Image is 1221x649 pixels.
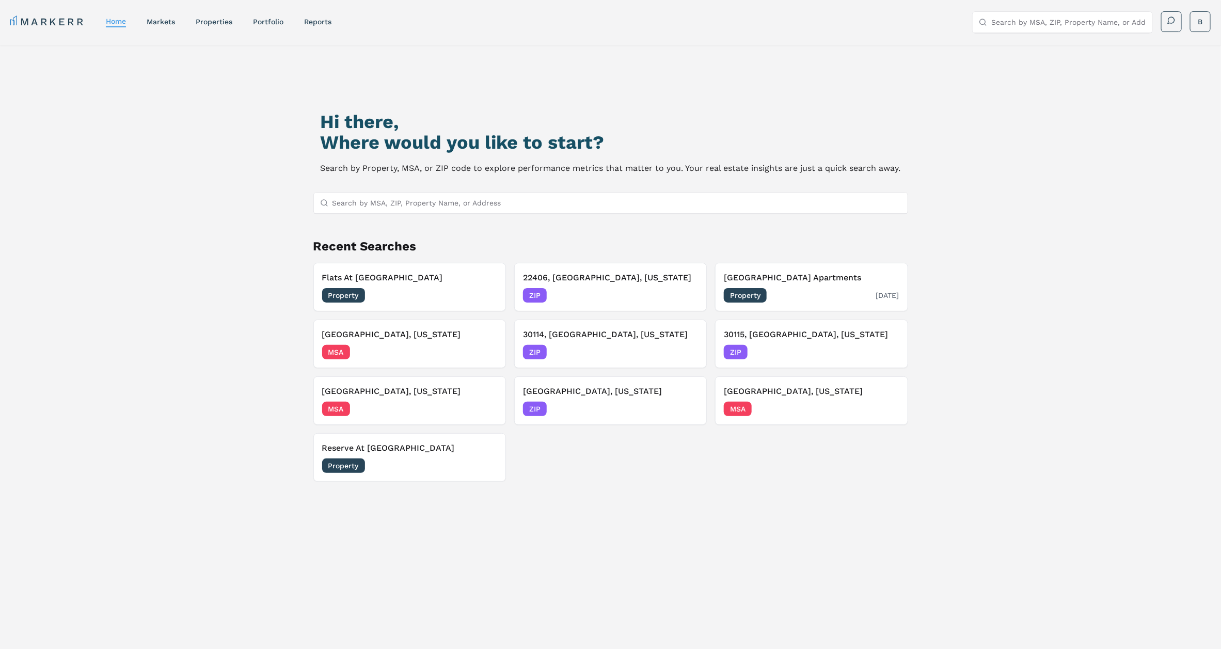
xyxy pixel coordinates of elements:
h1: Hi there, [321,112,901,132]
button: 30114, [GEOGRAPHIC_DATA], [US_STATE]ZIP[DATE] [514,320,707,368]
span: ZIP [523,288,547,303]
span: [DATE] [474,347,497,357]
span: Property [724,288,767,303]
p: Search by Property, MSA, or ZIP code to explore performance metrics that matter to you. Your real... [321,161,901,176]
button: [GEOGRAPHIC_DATA], [US_STATE]MSA[DATE] [313,320,506,368]
a: markets [147,18,175,26]
h3: 30115, [GEOGRAPHIC_DATA], [US_STATE] [724,328,899,341]
span: ZIP [724,345,748,359]
h3: [GEOGRAPHIC_DATA], [US_STATE] [322,328,497,341]
a: properties [196,18,232,26]
button: [GEOGRAPHIC_DATA] ApartmentsProperty[DATE] [715,263,908,311]
span: [DATE] [876,290,899,300]
span: MSA [322,402,350,416]
h3: 22406, [GEOGRAPHIC_DATA], [US_STATE] [523,272,698,284]
button: Reserve At [GEOGRAPHIC_DATA]Property[DATE] [313,433,506,482]
h2: Where would you like to start? [321,132,901,153]
h3: [GEOGRAPHIC_DATA], [US_STATE] [724,385,899,398]
button: [GEOGRAPHIC_DATA], [US_STATE]MSA[DATE] [313,376,506,425]
span: ZIP [523,345,547,359]
span: [DATE] [474,404,497,414]
h3: Reserve At [GEOGRAPHIC_DATA] [322,442,497,454]
span: MSA [724,402,752,416]
button: 30115, [GEOGRAPHIC_DATA], [US_STATE]ZIP[DATE] [715,320,908,368]
a: home [106,17,126,25]
a: MARKERR [10,14,85,29]
span: MSA [322,345,350,359]
h3: 30114, [GEOGRAPHIC_DATA], [US_STATE] [523,328,698,341]
a: reports [304,18,331,26]
input: Search by MSA, ZIP, Property Name, or Address [991,12,1146,33]
span: Property [322,288,365,303]
span: [DATE] [675,347,698,357]
span: [DATE] [675,290,698,300]
span: B [1198,17,1203,27]
button: 22406, [GEOGRAPHIC_DATA], [US_STATE]ZIP[DATE] [514,263,707,311]
span: Property [322,458,365,473]
button: B [1190,11,1211,32]
h3: Flats At [GEOGRAPHIC_DATA] [322,272,497,284]
input: Search by MSA, ZIP, Property Name, or Address [332,193,901,213]
a: Portfolio [253,18,283,26]
span: ZIP [523,402,547,416]
h2: Recent Searches [313,238,908,255]
button: [GEOGRAPHIC_DATA], [US_STATE]ZIP[DATE] [514,376,707,425]
h3: [GEOGRAPHIC_DATA], [US_STATE] [523,385,698,398]
span: [DATE] [474,461,497,471]
span: [DATE] [675,404,698,414]
h3: [GEOGRAPHIC_DATA] Apartments [724,272,899,284]
span: [DATE] [876,347,899,357]
span: [DATE] [876,404,899,414]
button: Flats At [GEOGRAPHIC_DATA]Property[DATE] [313,263,506,311]
span: [DATE] [474,290,497,300]
h3: [GEOGRAPHIC_DATA], [US_STATE] [322,385,497,398]
button: [GEOGRAPHIC_DATA], [US_STATE]MSA[DATE] [715,376,908,425]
